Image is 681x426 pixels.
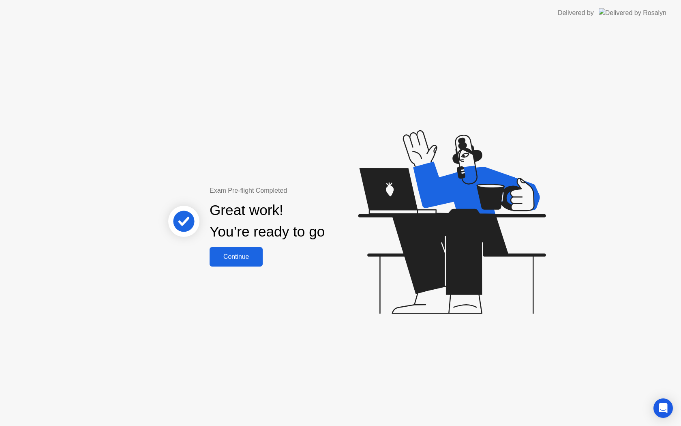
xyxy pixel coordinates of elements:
[210,200,325,243] div: Great work! You’re ready to go
[558,8,594,18] div: Delivered by
[599,8,666,17] img: Delivered by Rosalyn
[210,186,377,196] div: Exam Pre-flight Completed
[212,253,260,260] div: Continue
[653,398,673,418] div: Open Intercom Messenger
[210,247,263,267] button: Continue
